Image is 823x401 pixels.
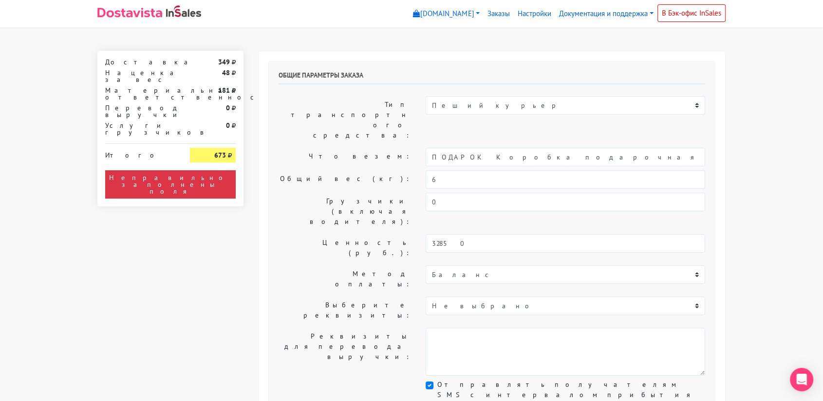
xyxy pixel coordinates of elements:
div: Наценка за вес [98,69,183,83]
div: Материальная ответственность [98,87,183,100]
h6: Общие параметры заказа [279,71,705,84]
strong: 673 [214,151,226,160]
label: Ценность (руб.): [271,234,418,261]
div: Неправильно заполнены поля [105,170,236,199]
a: [DOMAIN_NAME] [409,4,484,23]
label: Общий вес (кг): [271,170,418,189]
label: Что везем: [271,148,418,166]
img: Dostavista - срочная курьерская служба доставки [97,8,162,18]
a: Настройки [514,4,555,23]
label: Выберите реквизиты: [271,297,418,324]
div: Итого [105,148,175,159]
div: Доставка [98,59,183,65]
strong: 0 [226,103,230,112]
label: Реквизиты для перевода выручки: [271,328,418,376]
img: InSales [166,5,201,17]
strong: 181 [218,86,230,95]
div: Open Intercom Messenger [790,368,813,391]
label: Тип транспортного средства: [271,96,418,144]
strong: 349 [218,58,230,66]
strong: 48 [222,68,230,77]
a: В Бэк-офис InSales [657,4,726,22]
a: Документация и поддержка [555,4,657,23]
a: Заказы [484,4,514,23]
div: Перевод выручки [98,104,183,118]
label: Метод оплаты: [271,265,418,293]
div: Услуги грузчиков [98,122,183,136]
strong: 0 [226,121,230,130]
label: Грузчики (включая водителя): [271,193,418,230]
